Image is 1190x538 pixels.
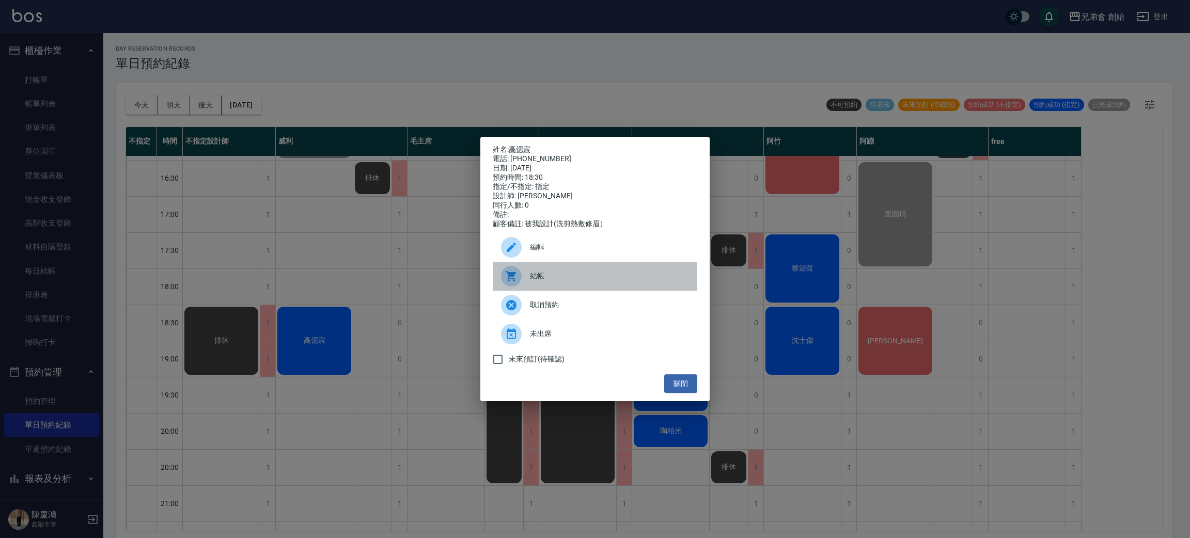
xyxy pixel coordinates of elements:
p: 姓名: [493,145,697,154]
div: 電話: [PHONE_NUMBER] [493,154,697,164]
button: 關閉 [664,374,697,393]
span: 編輯 [530,242,689,252]
span: 未出席 [530,328,689,339]
div: 顧客備註: 被我設計(洗剪熱敷修眉） [493,219,697,229]
span: 未來預訂(待確認) [509,354,565,365]
div: 日期: [DATE] [493,164,697,173]
div: 備註: [493,210,697,219]
div: 預約時間: 18:30 [493,173,697,182]
a: 高偲宸 [509,145,530,153]
div: 編輯 [493,233,697,262]
div: 取消預約 [493,291,697,320]
div: 指定/不指定: 指定 [493,182,697,192]
div: 未出席 [493,320,697,349]
span: 結帳 [530,271,689,281]
div: 設計師: [PERSON_NAME] [493,192,697,201]
span: 取消預約 [530,299,689,310]
a: 結帳 [493,262,697,291]
div: 同行人數: 0 [493,201,697,210]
